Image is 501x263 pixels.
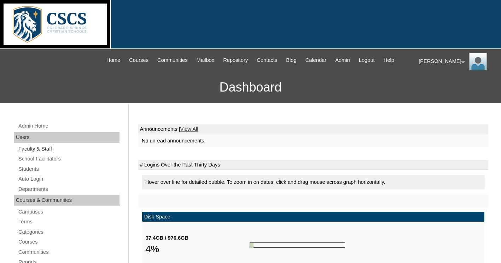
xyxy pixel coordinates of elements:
[253,56,281,64] a: Contacts
[359,56,375,64] span: Logout
[18,165,120,174] a: Students
[332,56,354,64] a: Admin
[14,132,120,143] div: Users
[18,122,120,130] a: Admin Home
[282,56,300,64] a: Blog
[302,56,330,64] a: Calendar
[18,185,120,194] a: Departments
[138,160,488,170] td: # Logins Over the Past Thirty Days
[180,126,198,132] a: View All
[142,175,485,189] div: Hover over line for detailed bubble. To zoom in on dates, click and drag mouse across graph horiz...
[197,56,215,64] span: Mailbox
[146,242,250,256] div: 4%
[18,154,120,163] a: School Facilitators
[142,212,484,222] td: Disk Space
[4,4,107,45] img: logo-white.png
[469,53,487,70] img: Kathy Landers
[4,71,497,103] h3: Dashboard
[18,238,120,246] a: Courses
[14,195,120,206] div: Courses & Communities
[286,56,296,64] span: Blog
[220,56,251,64] a: Repository
[257,56,277,64] span: Contacts
[380,56,398,64] a: Help
[154,56,191,64] a: Communities
[18,208,120,216] a: Campuses
[146,234,250,242] div: 37.4GB / 976.6GB
[126,56,152,64] a: Courses
[157,56,188,64] span: Communities
[138,134,488,147] td: No unread announcements.
[18,145,120,153] a: Faculty & Staff
[335,56,350,64] span: Admin
[419,53,494,70] div: [PERSON_NAME]
[18,217,120,226] a: Terms
[18,175,120,183] a: Auto Login
[305,56,326,64] span: Calendar
[193,56,218,64] a: Mailbox
[223,56,248,64] span: Repository
[129,56,148,64] span: Courses
[384,56,394,64] span: Help
[106,56,120,64] span: Home
[18,248,120,257] a: Communities
[103,56,124,64] a: Home
[355,56,378,64] a: Logout
[18,228,120,236] a: Categories
[138,124,488,134] td: Announcements |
